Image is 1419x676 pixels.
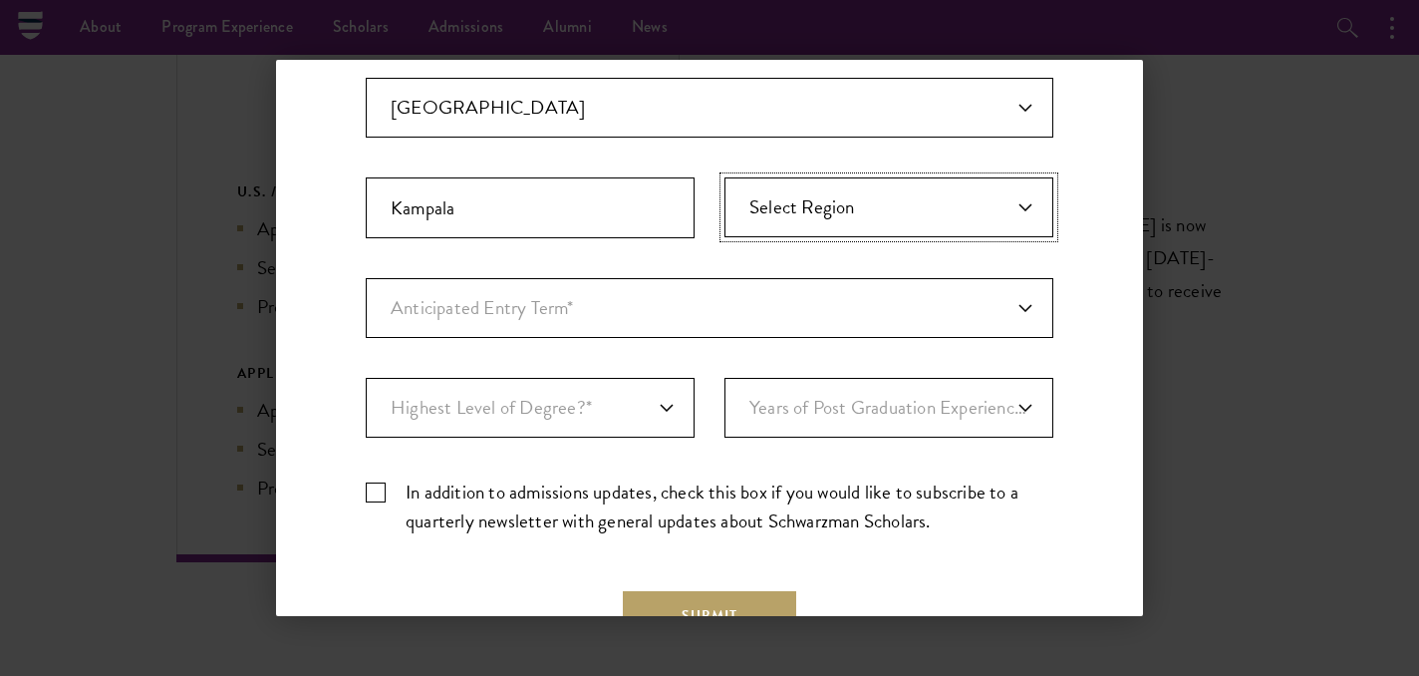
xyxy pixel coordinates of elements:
div: Anticipated Entry Term* [366,278,1053,338]
div: Check this box to receive a quarterly newsletter with general updates about Schwarzman Scholars. [366,478,1053,535]
input: City [366,177,695,238]
label: In addition to admissions updates, check this box if you would like to subscribe to a quarterly n... [366,478,1053,535]
button: Submit [623,591,796,639]
div: Highest Level of Degree?* [366,378,695,438]
div: Years of Post Graduation Experience?* [724,378,1053,438]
